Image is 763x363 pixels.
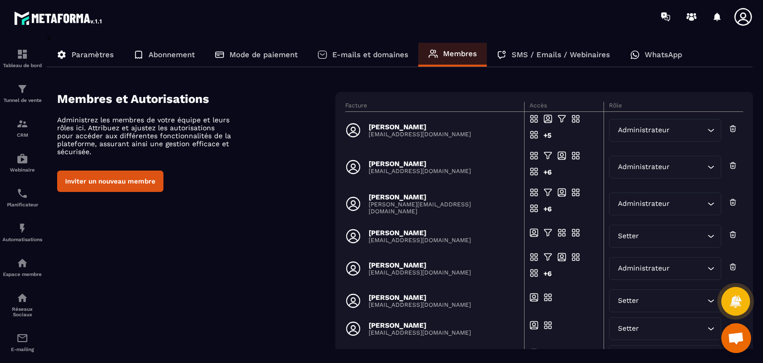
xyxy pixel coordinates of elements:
[72,50,114,59] p: Paramètres
[2,284,42,325] a: social-networksocial-networkRéseaux Sociaux
[369,321,471,329] p: [PERSON_NAME]
[2,110,42,145] a: formationformationCRM
[369,237,471,244] p: [EMAIL_ADDRESS][DOMAIN_NAME]
[2,167,42,173] p: Webinaire
[369,269,471,276] p: [EMAIL_ADDRESS][DOMAIN_NAME]
[2,180,42,215] a: schedulerschedulerPlanificateur
[2,272,42,277] p: Espace membre
[609,119,721,142] div: Search for option
[369,160,471,168] p: [PERSON_NAME]
[345,102,524,112] th: Facture
[16,332,28,344] img: email
[2,97,42,103] p: Tunnel de vente
[2,215,42,250] a: automationsautomationsAutomatisations
[369,301,471,308] p: [EMAIL_ADDRESS][DOMAIN_NAME]
[609,225,721,248] div: Search for option
[641,295,704,306] input: Search for option
[2,250,42,284] a: automationsautomationsEspace membre
[543,167,552,183] div: +6
[609,192,721,215] div: Search for option
[2,325,42,360] a: emailemailE-mailing
[369,329,471,336] p: [EMAIL_ADDRESS][DOMAIN_NAME]
[615,198,672,209] span: Administrateur
[609,156,721,179] div: Search for option
[369,229,471,237] p: [PERSON_NAME]
[16,153,28,165] img: automations
[615,295,641,306] span: Setter
[369,293,471,301] p: [PERSON_NAME]
[2,237,42,242] p: Automatisations
[672,198,704,209] input: Search for option
[369,123,471,131] p: [PERSON_NAME]
[2,76,42,110] a: formationformationTunnel de vente
[604,102,743,112] th: Rôle
[14,9,103,27] img: logo
[615,323,641,334] span: Setter
[149,50,195,59] p: Abonnement
[16,118,28,130] img: formation
[615,125,672,136] span: Administrateur
[57,92,335,106] h4: Membres et Autorisations
[57,171,163,192] button: Inviter un nouveau membre
[645,50,682,59] p: WhatsApp
[57,116,231,156] p: Administrez les membres de votre équipe et leurs rôles ici. Attribuez et ajustez les autorisation...
[16,187,28,199] img: scheduler
[672,263,704,274] input: Search for option
[721,323,751,353] a: Ouvrir le chat
[543,269,552,284] div: +6
[512,50,610,59] p: SMS / Emails / Webinaires
[672,162,704,173] input: Search for option
[525,102,604,112] th: Accès
[543,204,552,220] div: +6
[2,145,42,180] a: automationsautomationsWebinaire
[443,49,477,58] p: Membres
[16,83,28,95] img: formation
[2,347,42,352] p: E-mailing
[2,132,42,138] p: CRM
[615,231,641,242] span: Setter
[2,306,42,317] p: Réseaux Sociaux
[609,317,721,340] div: Search for option
[369,201,518,215] p: [PERSON_NAME][EMAIL_ADDRESS][DOMAIN_NAME]
[16,48,28,60] img: formation
[615,263,672,274] span: Administrateur
[369,261,471,269] p: [PERSON_NAME]
[16,292,28,304] img: social-network
[16,257,28,269] img: automations
[672,125,704,136] input: Search for option
[641,323,704,334] input: Search for option
[641,231,704,242] input: Search for option
[609,289,721,312] div: Search for option
[609,257,721,280] div: Search for option
[369,168,471,175] p: [EMAIL_ADDRESS][DOMAIN_NAME]
[16,222,28,234] img: automations
[615,162,672,173] span: Administrateur
[543,130,552,146] div: +5
[229,50,298,59] p: Mode de paiement
[332,50,408,59] p: E-mails et domaines
[2,202,42,207] p: Planificateur
[369,131,471,138] p: [EMAIL_ADDRESS][DOMAIN_NAME]
[2,41,42,76] a: formationformationTableau de bord
[369,193,518,201] p: [PERSON_NAME]
[2,63,42,68] p: Tableau de bord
